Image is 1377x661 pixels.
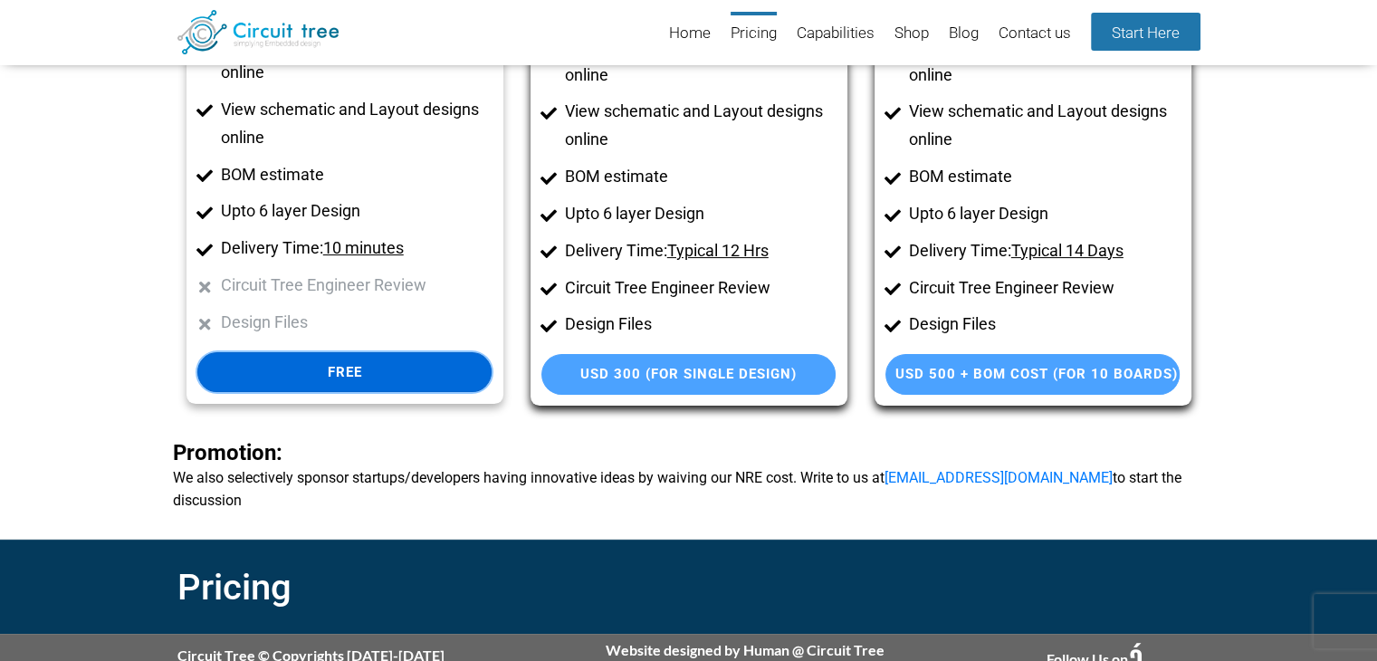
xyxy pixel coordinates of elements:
a: Pricing [731,12,777,56]
li: View schematic and Layout designs online [565,98,836,154]
a: Home [669,12,711,56]
li: BOM estimate [565,163,836,191]
li: Upto 6 layer Design [565,200,836,228]
li: Design Files [565,311,836,339]
a: [EMAIL_ADDRESS][DOMAIN_NAME] [885,469,1113,486]
li: BOM estimate [909,163,1180,191]
li: Circuit Tree Engineer Review [565,274,836,302]
li: Delivery Time: [221,235,492,263]
li: Delivery Time: [909,237,1180,265]
li: Circuit Tree Engineer Review [221,272,492,300]
span: Promotion: [173,440,282,465]
li: Upto 6 layer Design [909,200,1180,228]
a: USD 500 + BOM Cost (For 10 Boards) [885,354,1180,395]
li: Upto 6 layer Design [221,197,492,225]
u: 10 minutes [323,238,404,257]
li: View schematic and Layout designs online [909,98,1180,154]
u: Typical 14 Days [1011,241,1124,260]
h2: Pricing [177,557,1200,619]
u: Typical 12 Hrs [667,241,769,260]
a: Start Here [1091,13,1200,51]
li: BOM estimate [221,161,492,189]
li: Circuit Tree Engineer Review [909,274,1180,302]
a: Free [197,352,492,393]
b: We also selectively sponsor startups/developers having innovative ideas by waiving our NRE cost. ... [173,442,1205,512]
a: USD 300 (For single Design) [541,354,836,395]
a: Blog [949,12,979,56]
li: Design Files [221,309,492,337]
li: Delivery Time: [565,237,836,265]
a: Capabilities [797,12,875,56]
a: Contact us [999,12,1071,56]
a: Shop [894,12,929,56]
img: Circuit Tree [177,10,339,54]
li: Design Files [909,311,1180,339]
li: View schematic and Layout designs online [221,96,492,152]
